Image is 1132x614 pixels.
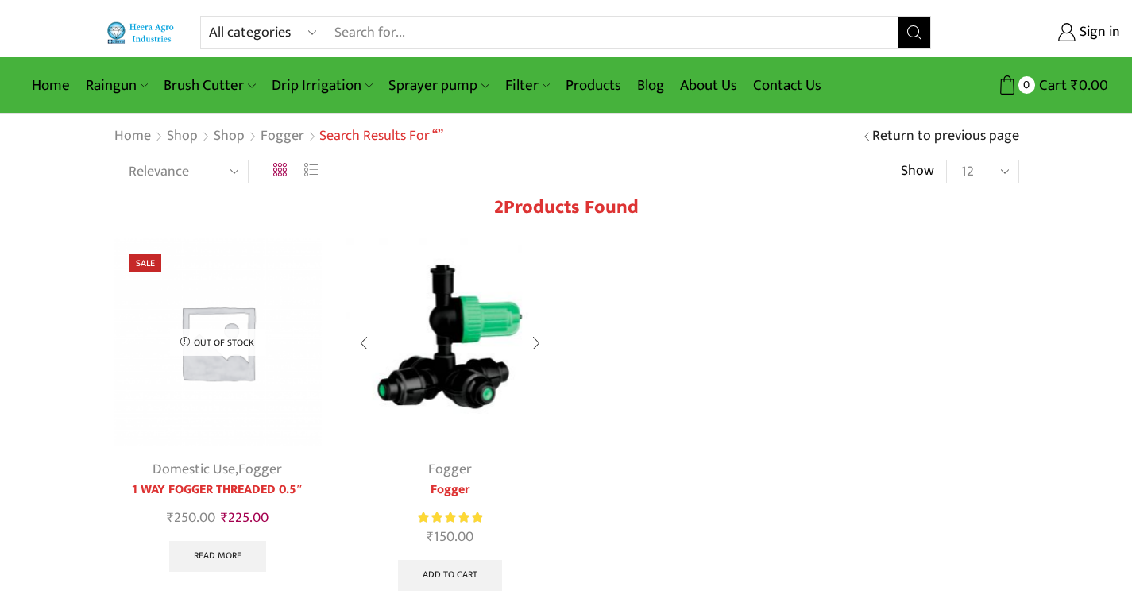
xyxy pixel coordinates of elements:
[114,459,323,481] div: ,
[398,560,502,592] a: Add to cart: “Fogger”
[901,161,934,182] span: Show
[428,458,472,481] a: Fogger
[427,525,434,549] span: ₹
[381,67,496,104] a: Sprayer pump
[1035,75,1067,96] span: Cart
[114,481,323,500] a: 1 WAY FOGGER THREADED 0.5″
[1076,22,1120,43] span: Sign in
[221,506,269,530] bdi: 225.00
[114,160,249,183] select: Shop order
[418,509,482,526] span: Rated out of 5
[78,67,156,104] a: Raingun
[672,67,745,104] a: About Us
[1018,76,1035,93] span: 0
[1071,73,1079,98] span: ₹
[497,67,558,104] a: Filter
[346,238,554,447] img: Fogger
[114,126,443,147] nav: Breadcrumb
[167,506,174,530] span: ₹
[326,17,899,48] input: Search for...
[629,67,672,104] a: Blog
[955,18,1120,47] a: Sign in
[494,191,504,223] span: 2
[114,238,323,447] img: Placeholder
[745,67,829,104] a: Contact Us
[24,67,78,104] a: Home
[166,126,199,147] a: Shop
[319,128,443,145] h1: Search results for “”
[1071,73,1108,98] bdi: 0.00
[872,126,1019,147] a: Return to previous page
[129,254,161,272] span: Sale
[427,525,473,549] bdi: 150.00
[114,126,152,147] a: Home
[156,67,263,104] a: Brush Cutter
[504,191,639,223] span: Products found
[238,458,282,481] a: Fogger
[221,506,228,530] span: ₹
[169,541,266,573] a: Read more about “1 WAY FOGGER THREADED 0.5"”
[169,329,265,356] p: Out of stock
[947,71,1108,100] a: 0 Cart ₹0.00
[558,67,629,104] a: Products
[418,509,482,526] div: Rated 5.00 out of 5
[213,126,245,147] a: Shop
[346,481,554,500] a: Fogger
[260,126,305,147] a: Fogger
[264,67,381,104] a: Drip Irrigation
[153,458,235,481] a: Domestic Use
[898,17,930,48] button: Search button
[167,506,215,530] bdi: 250.00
